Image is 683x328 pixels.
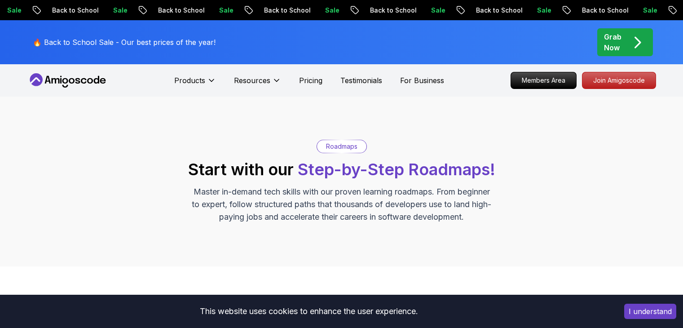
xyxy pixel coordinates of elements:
[511,72,577,89] a: Members Area
[106,6,135,15] p: Sale
[636,6,665,15] p: Sale
[604,31,621,53] p: Grab Now
[151,6,212,15] p: Back to School
[326,142,357,151] p: Roadmaps
[530,6,559,15] p: Sale
[298,160,495,179] span: Step-by-Step Roadmaps!
[7,301,611,321] div: This website uses cookies to enhance the user experience.
[234,75,270,86] p: Resources
[340,75,382,86] a: Testimonials
[234,75,281,93] button: Resources
[424,6,453,15] p: Sale
[174,75,205,86] p: Products
[575,6,636,15] p: Back to School
[363,6,424,15] p: Back to School
[45,6,106,15] p: Back to School
[212,6,241,15] p: Sale
[191,186,493,223] p: Master in-demand tech skills with our proven learning roadmaps. From beginner to expert, follow s...
[299,75,322,86] a: Pricing
[33,37,216,48] p: 🔥 Back to School Sale - Our best prices of the year!
[582,72,656,89] a: Join Amigoscode
[188,160,495,178] h2: Start with our
[400,75,444,86] a: For Business
[511,72,576,89] p: Members Area
[318,6,347,15] p: Sale
[624,304,676,319] button: Accept cookies
[174,75,216,93] button: Products
[257,6,318,15] p: Back to School
[469,6,530,15] p: Back to School
[582,72,656,89] p: Join Amigoscode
